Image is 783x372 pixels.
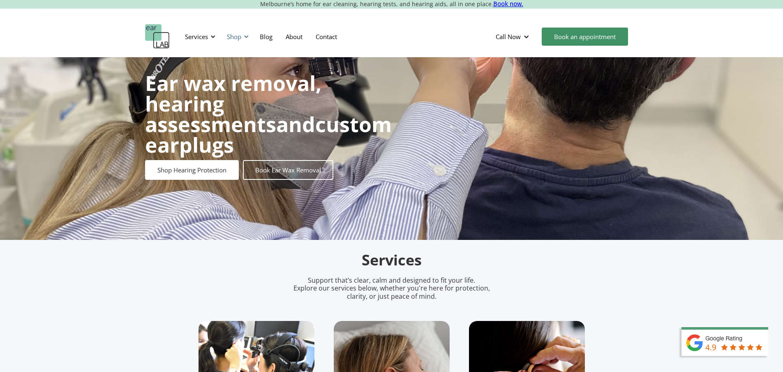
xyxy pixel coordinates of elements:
[243,160,333,180] a: Book Ear Wax Removal
[199,251,585,270] h2: Services
[145,110,392,159] strong: custom earplugs
[145,73,392,155] h1: and
[309,25,344,49] a: Contact
[279,25,309,49] a: About
[145,69,321,138] strong: Ear wax removal, hearing assessments
[496,33,521,41] div: Call Now
[222,24,251,49] div: Shop
[489,24,538,49] div: Call Now
[283,277,501,300] p: Support that’s clear, calm and designed to fit your life. Explore our services below, whether you...
[185,33,208,41] div: Services
[145,160,239,180] a: Shop Hearing Protection
[180,24,218,49] div: Services
[542,28,628,46] a: Book an appointment
[253,25,279,49] a: Blog
[145,24,170,49] a: home
[227,33,241,41] div: Shop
